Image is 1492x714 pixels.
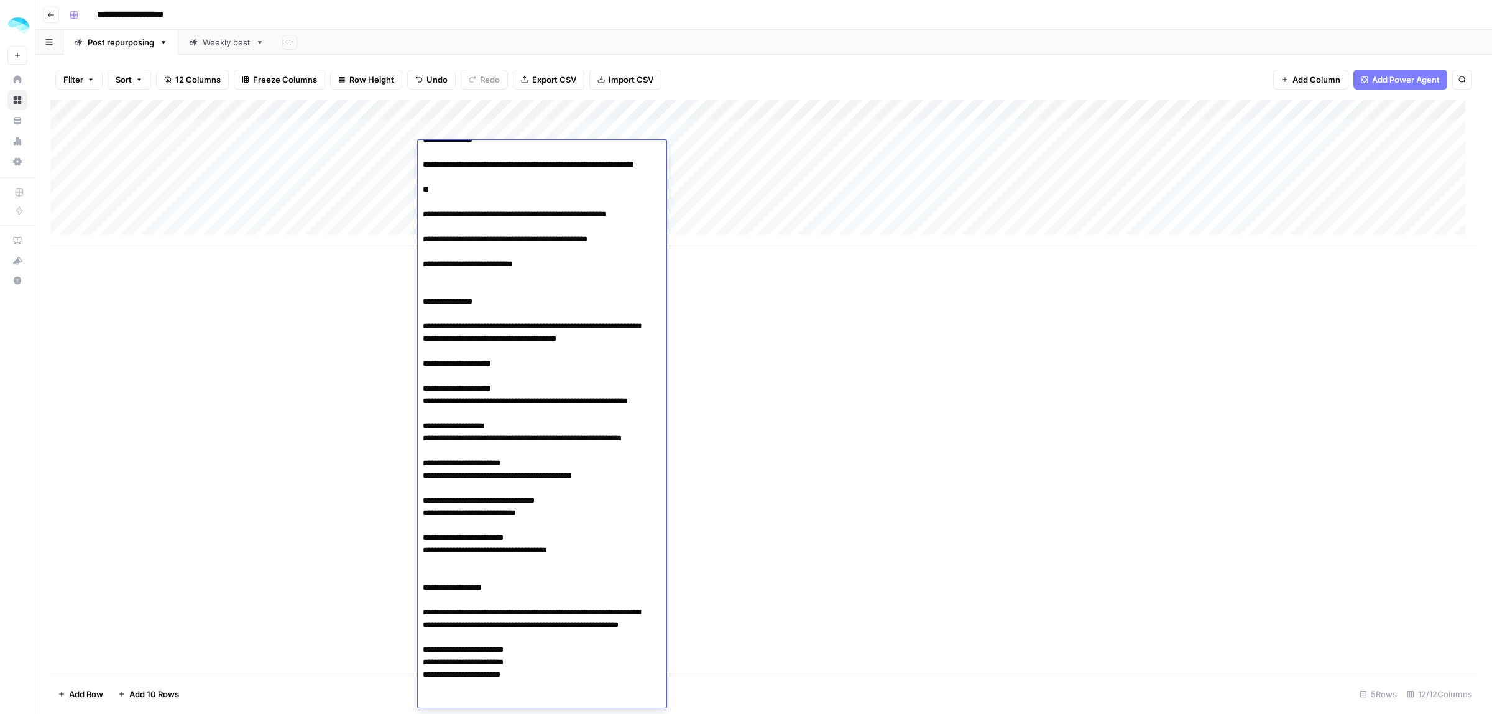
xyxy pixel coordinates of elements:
button: Add Row [50,684,111,704]
a: Usage [7,131,27,151]
a: Post repurposing [63,30,178,55]
span: Filter [63,73,83,86]
a: Home [7,70,27,90]
button: Filter [55,70,103,90]
button: Redo [461,70,508,90]
span: Add Row [69,688,103,700]
img: ColdiQ Logo [7,14,30,37]
button: Import CSV [589,70,661,90]
button: Export CSV [513,70,584,90]
button: 12 Columns [156,70,229,90]
div: Weekly best [203,36,251,49]
span: Export CSV [532,73,576,86]
div: Post repurposing [88,36,154,49]
div: 12/12 Columns [1402,684,1477,704]
span: 12 Columns [175,73,221,86]
button: What's new? [7,251,27,271]
button: Help + Support [7,271,27,290]
span: Import CSV [609,73,653,86]
button: Add 10 Rows [111,684,186,704]
a: AirOps Academy [7,231,27,251]
span: Freeze Columns [253,73,317,86]
a: Browse [7,90,27,110]
a: Weekly best [178,30,275,55]
span: Redo [480,73,500,86]
button: Undo [407,70,456,90]
button: Add Power Agent [1353,70,1447,90]
a: Settings [7,152,27,172]
div: What's new? [8,251,27,270]
span: Add 10 Rows [129,688,179,700]
span: Sort [116,73,132,86]
span: Row Height [349,73,394,86]
button: Sort [108,70,151,90]
button: Workspace: ColdiQ [7,10,27,41]
button: Add Column [1273,70,1348,90]
button: Row Height [330,70,402,90]
span: Add Column [1292,73,1340,86]
span: Add Power Agent [1372,73,1440,86]
span: Undo [426,73,448,86]
button: Freeze Columns [234,70,325,90]
a: Your Data [7,111,27,131]
div: 5 Rows [1355,684,1402,704]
